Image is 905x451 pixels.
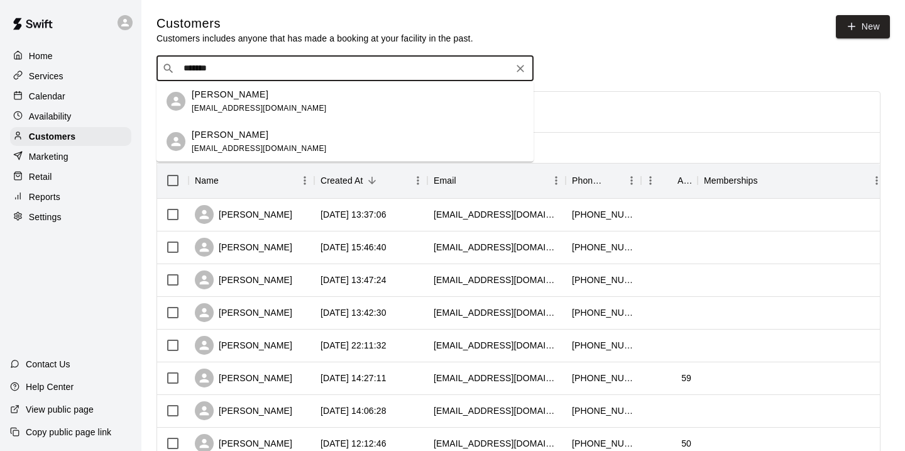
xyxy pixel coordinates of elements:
div: +15192123196 [572,404,635,417]
a: New [836,15,890,38]
div: Age [677,163,691,198]
a: Availability [10,107,131,126]
p: Settings [29,211,62,223]
div: Email [427,163,566,198]
a: Reports [10,187,131,206]
div: 2025-08-19 14:27:11 [321,372,387,384]
button: Sort [758,172,776,189]
div: eastwoodpa@outlook.com [434,208,559,221]
button: Sort [660,172,677,189]
div: kingbatista2018@gmail.com [434,404,559,417]
div: 50 [681,437,691,450]
div: [PERSON_NAME] [195,205,292,224]
button: Sort [219,172,236,189]
p: Customers includes anyone that has made a booking at your facility in the past. [156,32,473,45]
div: +12267490865 [572,437,635,450]
div: Name [189,163,314,198]
div: [PERSON_NAME] [195,369,292,387]
div: Paul Eastwood [167,92,185,111]
div: Created At [314,163,427,198]
div: 59 [681,372,691,384]
div: [PERSON_NAME] [195,303,292,322]
div: +15195723131 [572,274,635,286]
div: +15194961335 [572,306,635,319]
button: Sort [456,172,474,189]
div: +15198418846 [572,339,635,352]
p: Retail [29,170,52,183]
a: Services [10,67,131,86]
button: Sort [363,172,381,189]
div: [PERSON_NAME] [195,336,292,355]
p: Help Center [26,381,74,393]
div: +15198817598 [572,372,635,384]
a: Retail [10,167,131,186]
div: Email [434,163,456,198]
p: [PERSON_NAME] [192,128,268,142]
div: 2025-08-19 22:11:32 [321,339,387,352]
div: trevorgervais1@gmail.com [434,306,559,319]
p: Calendar [29,90,65,103]
p: Marketing [29,150,69,163]
p: Copy public page link [26,426,111,438]
p: Reports [29,191,60,203]
div: 2025-08-19 14:06:28 [321,404,387,417]
span: [EMAIL_ADDRESS][DOMAIN_NAME] [192,104,327,113]
div: Phone Number [566,163,641,198]
div: 2025-08-20 13:42:30 [321,306,387,319]
div: 2025-08-20 13:47:24 [321,274,387,286]
div: merchman8@gmail.com [434,372,559,384]
a: Customers [10,127,131,146]
a: Marketing [10,147,131,166]
p: Contact Us [26,358,70,370]
p: Customers [29,130,75,143]
p: View public page [26,403,94,416]
a: Calendar [10,87,131,106]
div: walli_77@hotmail.com [434,241,559,253]
div: Bennett Eastwood [167,132,185,151]
p: Availability [29,110,72,123]
button: Menu [409,171,427,190]
div: Created At [321,163,363,198]
div: [PERSON_NAME] [195,401,292,420]
div: loftcondos@gmail.com [434,274,559,286]
p: Home [29,50,53,62]
button: Menu [622,171,641,190]
div: stephwilson84@gmail.com [434,339,559,352]
div: Phone Number [572,163,605,198]
button: Menu [867,171,886,190]
div: 2025-08-19 12:12:46 [321,437,387,450]
button: Menu [295,171,314,190]
div: Age [641,163,698,198]
div: [PERSON_NAME] [195,270,292,289]
span: [EMAIL_ADDRESS][DOMAIN_NAME] [192,144,327,153]
p: Services [29,70,63,82]
div: +15192122877 [572,208,635,221]
div: [PERSON_NAME] [195,238,292,257]
button: Sort [605,172,622,189]
p: [PERSON_NAME] [192,88,268,101]
div: Memberships [704,163,758,198]
a: Settings [10,208,131,226]
a: Home [10,47,131,65]
h5: Customers [156,15,473,32]
div: 2025-08-20 15:46:40 [321,241,387,253]
div: 2025-08-21 13:37:06 [321,208,387,221]
button: Clear [512,60,529,77]
div: Memberships [698,163,886,198]
div: Search customers by name or email [156,56,534,81]
div: +15197716780 [572,241,635,253]
button: Menu [641,171,660,190]
button: Menu [547,171,566,190]
div: Name [195,163,219,198]
div: ccmcarthur@hotmail.com [434,437,559,450]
